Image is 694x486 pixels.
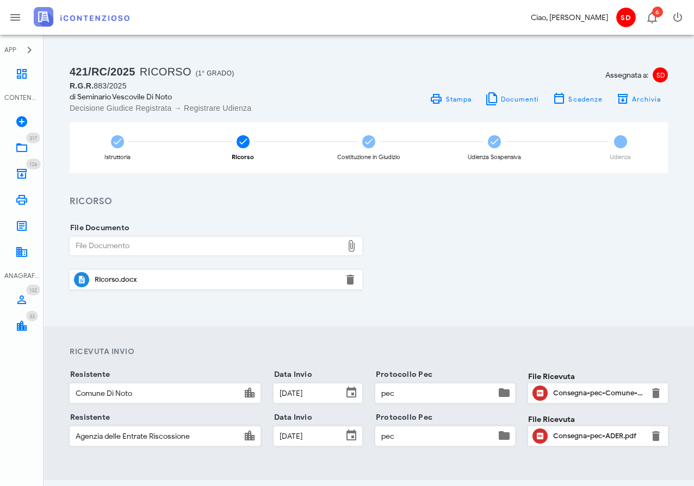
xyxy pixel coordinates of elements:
button: Elimina [649,430,662,443]
span: 126 [29,161,38,168]
div: Udienza [610,154,631,160]
label: Data Invio [271,369,312,380]
div: Ricorso [232,154,254,160]
label: File Documento [67,223,129,233]
button: Elimina [649,387,662,400]
button: Archivia [609,91,668,106]
span: R.G.R. [70,81,94,90]
span: SD [653,67,668,83]
button: Documenti [478,91,546,106]
div: Clicca per aprire un'anteprima del file o scaricarlo [95,271,337,288]
span: Distintivo [652,7,663,17]
div: di Seminario Vescovile Di Noto [70,91,362,103]
div: Decisione Giudice Registrata → Registrare Udienza [70,103,362,113]
label: File Ricevuta [528,414,575,425]
div: Udienza Sospensiva [468,154,521,160]
span: 5 [614,135,627,148]
span: Distintivo [26,285,40,295]
span: Archivia [631,95,661,103]
img: logo-text-2x.png [34,7,129,27]
button: Clicca per aprire un'anteprima del file o scaricarlo [74,272,89,287]
span: (1° Grado) [196,70,234,77]
button: Scadenze [546,91,610,106]
label: Protocollo Pec [373,412,432,423]
div: ANAGRAFICA [4,271,39,281]
button: Clicca per aprire un'anteprima del file o scaricarlo [532,386,548,401]
label: File Ricevuta [528,371,575,382]
div: Costituzione in Giudizio [337,154,400,160]
span: 317 [29,135,37,142]
span: Distintivo [26,159,41,169]
span: Stampa [445,95,472,103]
button: SD [612,4,639,30]
span: Ricorso [140,66,191,78]
span: Scadenze [568,95,603,103]
span: 33 [29,313,35,320]
button: Clicca per aprire un'anteprima del file o scaricarlo [532,428,548,444]
h3: Ricorso [70,195,668,209]
label: Data Invio [271,412,312,423]
input: Protocollo Pec [376,427,495,445]
label: Protocollo Pec [373,369,432,380]
button: Distintivo [639,4,665,30]
div: Consegna-pec-ADER.pdf [553,432,643,440]
span: Assegnata a: [605,70,648,81]
span: 132 [29,287,37,294]
span: 421/RC/2025 [70,66,135,78]
span: Distintivo [26,132,40,143]
div: Istruttoria [104,154,131,160]
div: 883/2025 [70,80,362,91]
span: SD [616,8,636,27]
input: Resistente [70,427,241,445]
span: Documenti [500,95,540,103]
button: Elimina [344,273,357,286]
div: Clicca per aprire un'anteprima del file o scaricarlo [553,384,643,402]
a: Stampa [423,91,478,106]
div: Clicca per aprire un'anteprima del file o scaricarlo [553,427,643,445]
div: Ricorso.docx [95,275,337,284]
div: Consegna-pec-Comune-Noto.pdf [553,389,643,397]
input: Protocollo Pec [376,384,495,402]
span: Distintivo [26,311,38,321]
h4: Ricevuta Invio [70,346,668,357]
label: Resistente [67,412,110,423]
div: File Documento [70,237,343,255]
label: Resistente [67,369,110,380]
div: CONTENZIOSO [4,93,39,103]
div: Ciao, [PERSON_NAME] [531,12,608,23]
input: Resistente [70,384,241,402]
